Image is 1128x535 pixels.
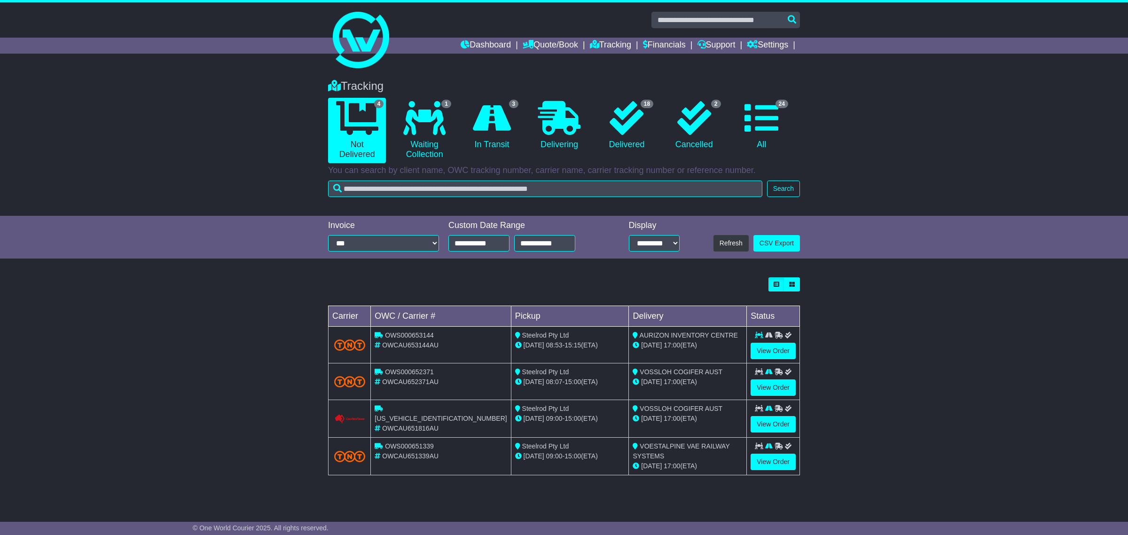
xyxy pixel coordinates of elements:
div: Display [629,220,680,231]
div: Custom Date Range [448,220,599,231]
div: - (ETA) [515,377,625,387]
a: View Order [751,379,796,396]
div: - (ETA) [515,340,625,350]
span: 3 [509,100,519,108]
a: 18 Delivered [598,98,656,153]
a: Support [697,38,736,54]
div: (ETA) [633,377,743,387]
span: 2 [711,100,721,108]
span: 17:00 [664,378,680,386]
img: Couriers_Please.png [334,414,365,424]
div: Invoice [328,220,439,231]
span: 08:07 [546,378,563,386]
a: 2 Cancelled [665,98,723,153]
span: 15:00 [564,452,581,460]
span: [DATE] [641,378,662,386]
span: 1 [441,100,451,108]
span: 15:00 [564,415,581,422]
td: OWC / Carrier # [371,306,511,327]
span: 17:00 [664,462,680,470]
span: Steelrod Pty Ltd [522,368,569,376]
span: 18 [641,100,653,108]
span: VOSSLOH COGIFER AUST [640,405,722,412]
span: [DATE] [524,378,544,386]
span: [DATE] [524,341,544,349]
a: CSV Export [753,235,800,252]
a: Financials [643,38,686,54]
button: Search [767,181,800,197]
a: 24 All [733,98,791,153]
span: 24 [775,100,788,108]
span: © One World Courier 2025. All rights reserved. [193,524,329,532]
img: TNT_Domestic.png [334,376,365,387]
td: Carrier [329,306,371,327]
p: You can search by client name, OWC tracking number, carrier name, carrier tracking number or refe... [328,165,800,176]
span: Steelrod Pty Ltd [522,331,569,339]
a: 4 Not Delivered [328,98,386,163]
a: Delivering [530,98,588,153]
span: OWS000651339 [385,442,434,450]
span: 4 [374,100,384,108]
span: 17:00 [664,415,680,422]
span: OWCAU652371AU [382,378,439,386]
img: TNT_Domestic.png [334,451,365,462]
img: TNT_Domestic.png [334,339,365,351]
div: (ETA) [633,340,743,350]
td: Pickup [511,306,629,327]
a: View Order [751,343,796,359]
div: (ETA) [633,461,743,471]
span: OWS000652371 [385,368,434,376]
span: 08:53 [546,341,563,349]
td: Status [747,306,800,327]
a: Dashboard [461,38,511,54]
span: 15:15 [564,341,581,349]
span: OWCAU651816AU [382,425,439,432]
span: [DATE] [641,341,662,349]
span: 09:00 [546,415,563,422]
span: OWS000653144 [385,331,434,339]
span: [DATE] [524,415,544,422]
span: 17:00 [664,341,680,349]
span: [DATE] [524,452,544,460]
div: (ETA) [633,414,743,424]
a: 3 In Transit [463,98,521,153]
a: Tracking [590,38,631,54]
a: View Order [751,454,796,470]
a: View Order [751,416,796,433]
a: Quote/Book [523,38,578,54]
span: 15:00 [564,378,581,386]
div: - (ETA) [515,451,625,461]
span: Steelrod Pty Ltd [522,442,569,450]
td: Delivery [629,306,747,327]
span: VOSSLOH COGIFER AUST [640,368,722,376]
span: Steelrod Pty Ltd [522,405,569,412]
span: [US_VEHICLE_IDENTIFICATION_NUMBER] [375,415,507,422]
span: AURIZON INVENTORY CENTRE [640,331,738,339]
span: 09:00 [546,452,563,460]
button: Refresh [713,235,749,252]
div: - (ETA) [515,414,625,424]
span: OWCAU651339AU [382,452,439,460]
span: [DATE] [641,415,662,422]
span: VOESTALPINE VAE RAILWAY SYSTEMS [633,442,729,460]
span: [DATE] [641,462,662,470]
div: Tracking [323,79,805,93]
span: OWCAU653144AU [382,341,439,349]
a: 1 Waiting Collection [395,98,453,163]
a: Settings [747,38,788,54]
